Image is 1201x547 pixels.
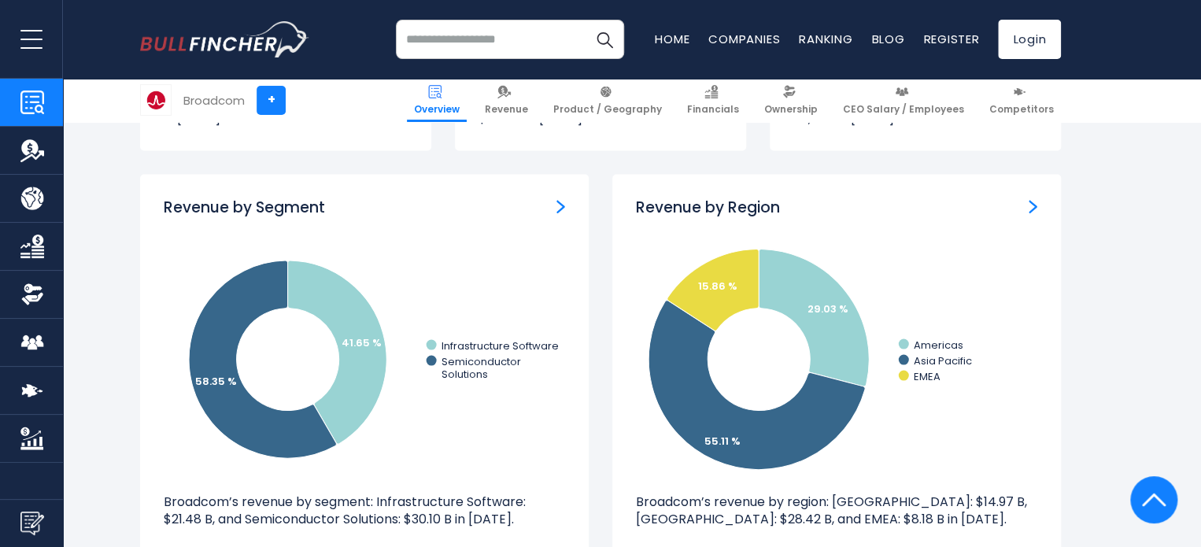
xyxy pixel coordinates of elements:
img: AVGO logo [141,85,171,115]
span: Revenue [485,103,528,116]
div: Broadcom [183,91,245,109]
text: 55.11 % [704,433,741,448]
a: Ownership [757,79,825,122]
text: Infrastructure Software [442,338,559,353]
img: bullfincher logo [140,21,309,57]
text: Asia Pacific [914,353,972,368]
a: Blog [871,31,904,47]
span: Product / Geography [553,103,662,116]
p: Broadcom’s revenue by region: [GEOGRAPHIC_DATA]: $14.97 B, [GEOGRAPHIC_DATA]: $28.42 B, and EMEA:... [636,493,1037,528]
a: Go to homepage [140,21,309,57]
text: Americas [914,337,963,352]
tspan: 58.35 % [195,373,237,388]
h3: Revenue by Region [636,198,780,217]
a: Overview [407,79,467,122]
img: Ownership [20,283,44,306]
span: Overview [414,103,460,116]
text: EMEA [914,368,940,383]
a: Ranking [799,31,852,47]
a: Login [998,20,1061,59]
span: Financials [687,103,739,116]
a: CEO Salary / Employees [836,79,971,122]
text: 15.86 % [698,278,737,293]
a: Revenue [478,79,535,122]
tspan: 41.65 % [342,334,382,349]
text: Semiconductor Solutions [442,353,521,381]
text: 29.03 % [807,301,848,316]
span: Competitors [989,103,1054,116]
h3: Revenue by Segment [164,198,325,217]
a: Register [923,31,979,47]
a: Home [655,31,689,47]
a: Financials [680,79,746,122]
p: Broadcom’s revenue by segment: Infrastructure Software: $21.48 B, and Semiconductor Solutions: $3... [164,493,565,528]
button: Search [585,20,624,59]
a: Product / Geography [546,79,669,122]
a: Companies [708,31,780,47]
a: Competitors [982,79,1061,122]
a: Revenue by Segment [556,198,565,214]
span: CEO Salary / Employees [843,103,964,116]
a: + [257,86,286,115]
a: Revenue by Region [1029,198,1037,214]
span: Ownership [764,103,818,116]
